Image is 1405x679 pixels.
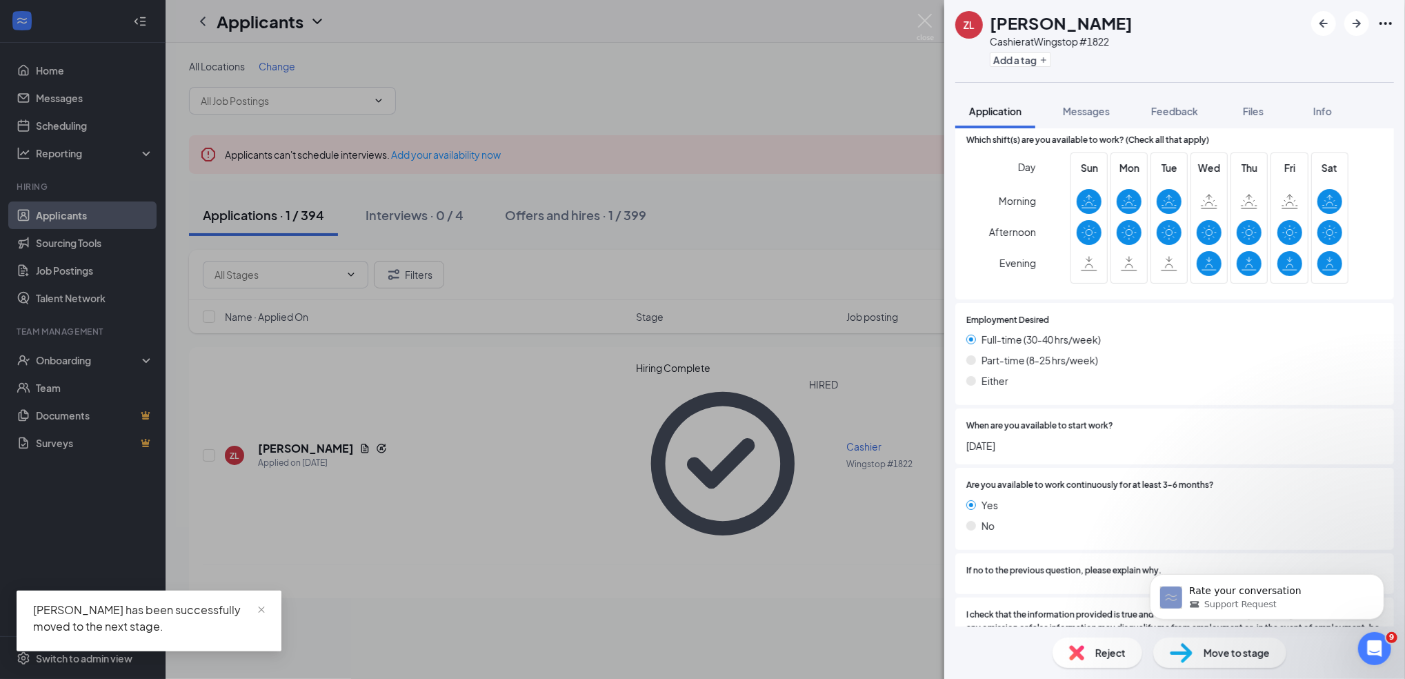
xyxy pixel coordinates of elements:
[1129,545,1405,642] iframe: Intercom notifications message
[1063,105,1110,117] span: Messages
[1386,632,1397,643] span: 9
[1237,160,1262,175] span: Thu
[1157,160,1182,175] span: Tue
[1018,159,1036,175] span: Day
[966,438,1383,453] span: [DATE]
[964,18,975,32] div: ZL
[981,498,998,513] span: Yes
[999,188,1036,213] span: Morning
[981,518,995,533] span: No
[989,219,1036,244] span: Afternoon
[1077,160,1102,175] span: Sun
[990,52,1051,67] button: PlusAdd a tag
[966,314,1049,327] span: Employment Desired
[1315,15,1332,32] svg: ArrowLeftNew
[1197,160,1222,175] span: Wed
[990,11,1133,35] h1: [PERSON_NAME]
[1117,160,1142,175] span: Mon
[990,35,1133,48] div: Cashier at Wingstop #1822
[981,353,1098,368] span: Part-time (8-25 hrs/week)
[999,250,1036,275] span: Evening
[1039,56,1048,64] svg: Plus
[1095,645,1126,660] span: Reject
[1313,105,1332,117] span: Info
[966,564,1162,578] span: If no to the previous question, please explain why.
[257,605,266,615] span: close
[1317,160,1342,175] span: Sat
[1277,160,1302,175] span: Fri
[1311,11,1336,36] button: ArrowLeftNew
[966,134,1209,147] span: Which shift(s) are you available to work? (Check all that apply)
[33,602,265,635] div: [PERSON_NAME] has been successfully moved to the next stage.
[966,479,1214,492] span: Are you available to work continuously for at least 3-6 months?
[966,609,1383,648] span: I check that the information provided is true and correct to the best of my knowledge. I understa...
[1344,11,1369,36] button: ArrowRight
[966,420,1113,433] span: When are you available to start work?
[1377,15,1394,32] svg: Ellipses
[1348,15,1365,32] svg: ArrowRight
[1358,632,1391,665] iframe: Intercom live chat
[1204,645,1270,660] span: Move to stage
[981,373,1008,388] span: Either
[969,105,1022,117] span: Application
[1243,105,1264,117] span: Files
[1151,105,1198,117] span: Feedback
[981,332,1101,347] span: Full-time (30-40 hrs/week)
